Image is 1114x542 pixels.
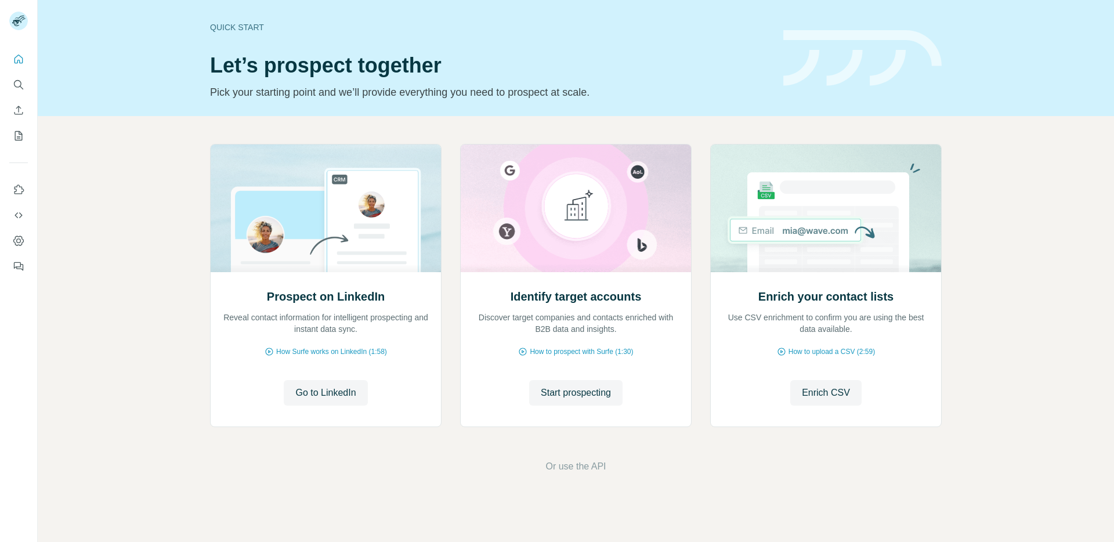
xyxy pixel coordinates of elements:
button: Enrich CSV [9,100,28,121]
button: Use Surfe on LinkedIn [9,179,28,200]
span: Start prospecting [541,386,611,400]
img: Identify target accounts [460,144,692,272]
span: Go to LinkedIn [295,386,356,400]
button: Start prospecting [529,380,623,406]
p: Pick your starting point and we’ll provide everything you need to prospect at scale. [210,84,769,100]
span: How Surfe works on LinkedIn (1:58) [276,346,387,357]
button: Use Surfe API [9,205,28,226]
h2: Identify target accounts [511,288,642,305]
span: How to prospect with Surfe (1:30) [530,346,633,357]
button: Go to LinkedIn [284,380,367,406]
button: Feedback [9,256,28,277]
img: banner [783,30,942,86]
button: Enrich CSV [790,380,862,406]
button: My lists [9,125,28,146]
button: Dashboard [9,230,28,251]
span: Enrich CSV [802,386,850,400]
h2: Enrich your contact lists [758,288,894,305]
img: Enrich your contact lists [710,144,942,272]
button: Or use the API [545,460,606,474]
p: Discover target companies and contacts enriched with B2B data and insights. [472,312,679,335]
h2: Prospect on LinkedIn [267,288,385,305]
button: Search [9,74,28,95]
div: Quick start [210,21,769,33]
h1: Let’s prospect together [210,54,769,77]
span: How to upload a CSV (2:59) [789,346,875,357]
img: Prospect on LinkedIn [210,144,442,272]
p: Use CSV enrichment to confirm you are using the best data available. [722,312,929,335]
button: Quick start [9,49,28,70]
p: Reveal contact information for intelligent prospecting and instant data sync. [222,312,429,335]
